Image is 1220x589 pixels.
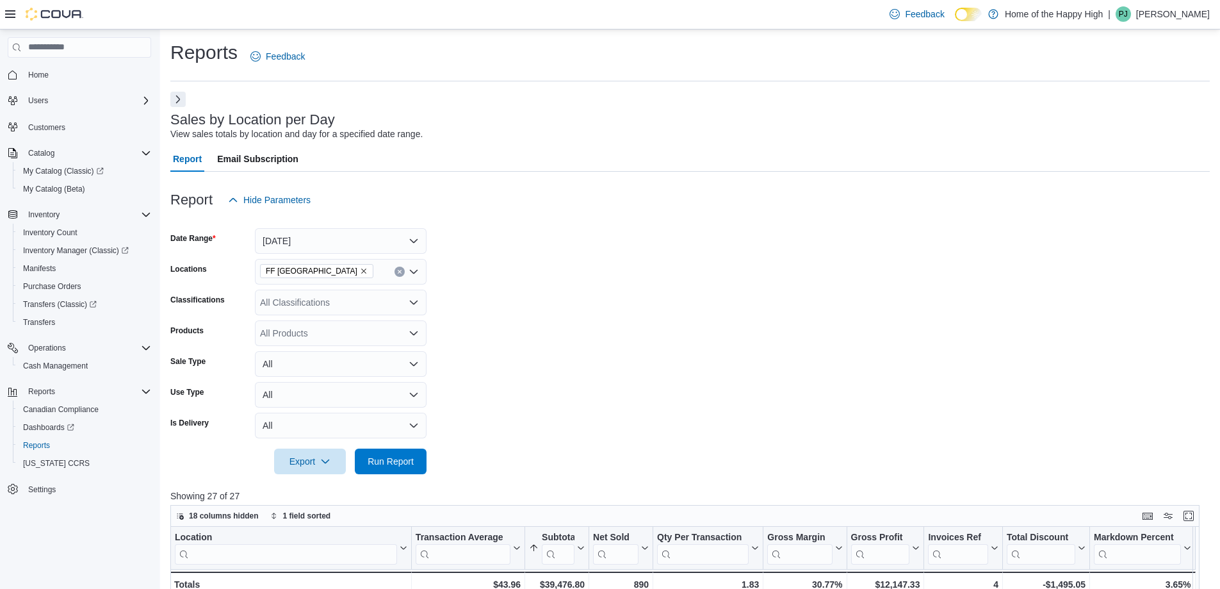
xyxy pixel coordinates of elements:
div: Qty Per Transaction [657,532,749,544]
label: Date Range [170,233,216,244]
span: Reports [28,386,55,397]
div: Transaction Average [416,532,510,544]
div: Subtotal [542,532,574,544]
a: My Catalog (Classic) [18,163,109,179]
span: PJ [1119,6,1128,22]
a: Dashboards [18,420,79,435]
span: 1 field sorted [283,511,331,521]
button: Invoices Ref [928,532,998,565]
button: Users [23,93,53,108]
img: Cova [26,8,83,21]
span: Operations [23,340,151,356]
span: Transfers [23,317,55,328]
button: Export [274,449,346,474]
div: Qty Per Transaction [657,532,749,565]
div: Subtotal [542,532,574,565]
p: | [1108,6,1110,22]
nav: Complex example [8,60,151,532]
a: Home [23,67,54,83]
button: Inventory [3,206,156,224]
button: Transfers [13,313,156,331]
button: 1 field sorted [265,508,336,524]
span: 18 columns hidden [189,511,259,521]
span: FF Alberta [260,264,373,278]
a: Transfers [18,315,60,330]
span: Customers [28,122,65,133]
a: Settings [23,482,61,497]
a: Transfers (Classic) [18,297,102,312]
span: Cash Management [23,361,88,371]
div: Invoices Ref [928,532,988,544]
button: Markdown Percent [1094,532,1191,565]
button: Reports [3,383,156,401]
span: Catalog [23,145,151,161]
span: Canadian Compliance [18,402,151,417]
a: Inventory Count [18,225,83,240]
span: Reports [23,440,50,451]
span: Report [173,146,202,172]
a: Customers [23,120,70,135]
a: Manifests [18,261,61,276]
span: Users [23,93,151,108]
div: Net Sold [593,532,638,544]
label: Locations [170,264,207,274]
span: Feedback [905,8,944,21]
p: Showing 27 of 27 [170,490,1210,502]
span: Feedback [266,50,305,63]
button: Net Sold [593,532,649,565]
button: Manifests [13,260,156,278]
span: Dashboards [23,422,74,433]
a: My Catalog (Beta) [18,181,90,197]
span: Inventory Count [23,228,77,238]
span: [US_STATE] CCRS [23,458,90,469]
label: Use Type [170,387,204,397]
span: Customers [23,119,151,135]
span: Catalog [28,148,54,158]
button: Transaction Average [416,532,521,565]
button: All [255,413,427,438]
span: Run Report [368,455,414,468]
span: Transfers [18,315,151,330]
button: [DATE] [255,228,427,254]
span: Cash Management [18,358,151,374]
button: 18 columns hidden [171,508,264,524]
span: My Catalog (Beta) [23,184,85,194]
h1: Reports [170,40,238,65]
button: Remove FF Alberta from selection in this group [360,267,368,275]
a: My Catalog (Classic) [13,162,156,180]
div: Gross Profit [851,532,910,544]
button: Inventory Count [13,224,156,242]
button: Gross Profit [851,532,920,565]
label: Classifications [170,295,225,305]
span: FF [GEOGRAPHIC_DATA] [266,265,357,278]
button: Cash Management [13,357,156,375]
div: Gross Profit [851,532,910,565]
span: Home [28,70,49,80]
span: Inventory Manager (Classic) [18,243,151,258]
span: Reports [18,438,151,453]
button: Operations [3,339,156,357]
a: Canadian Compliance [18,402,104,417]
button: Users [3,92,156,110]
button: Enter fullscreen [1181,508,1196,524]
a: Cash Management [18,358,93,374]
div: Markdown Percent [1094,532,1180,565]
button: Operations [23,340,71,356]
button: Keyboard shortcuts [1140,508,1155,524]
span: Manifests [23,263,56,274]
button: Subtotal [529,532,585,565]
h3: Report [170,192,213,208]
a: Feedback [245,44,310,69]
span: Inventory Count [18,225,151,240]
div: Markdown Percent [1094,532,1180,544]
button: Open list of options [409,328,419,338]
span: Transfers (Classic) [23,299,97,310]
button: Total Discount [1007,532,1086,565]
div: Gross Margin [767,532,832,565]
div: Total Discount [1007,532,1075,544]
button: Open list of options [409,297,419,308]
span: My Catalog (Classic) [23,166,104,176]
button: Canadian Compliance [13,401,156,419]
label: Is Delivery [170,418,209,428]
button: All [255,351,427,377]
